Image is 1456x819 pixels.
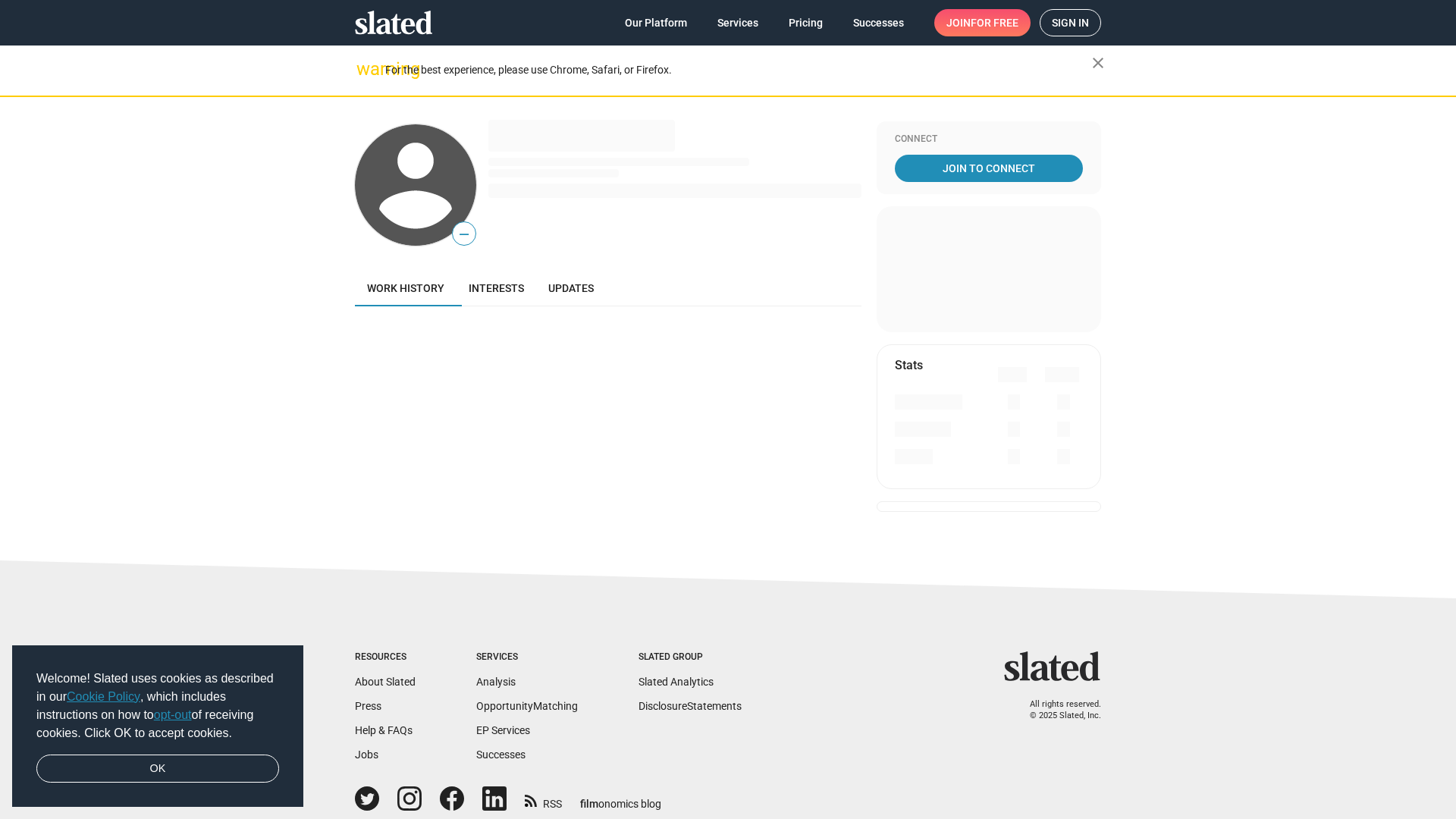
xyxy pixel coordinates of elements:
[355,270,457,306] a: Work history
[476,651,578,664] div: Services
[469,282,524,294] span: Interests
[705,9,770,36] a: Services
[385,60,1092,80] div: For the best experience, please use Chrome, Safari, or Firefox.
[777,9,835,36] a: Pricing
[453,224,475,244] span: —
[36,755,279,783] a: dismiss cookie message
[1014,699,1101,721] p: All rights reserved. © 2025 Slated, Inc.
[639,651,742,664] div: Slated Group
[1052,10,1089,36] span: Sign in
[1040,9,1101,36] a: Sign in
[639,676,714,688] a: Slated Analytics
[789,9,823,36] span: Pricing
[67,690,140,703] a: Cookie Policy
[548,282,594,294] span: Updates
[895,133,1083,146] div: Connect
[154,708,192,721] a: opt-out
[367,282,444,294] span: Work history
[717,9,758,36] span: Services
[536,270,606,306] a: Updates
[639,700,742,712] a: DisclosureStatements
[457,270,536,306] a: Interests
[853,9,904,36] span: Successes
[476,700,578,712] a: OpportunityMatching
[895,357,923,373] mat-card-title: Stats
[355,724,413,736] a: Help & FAQs
[613,9,699,36] a: Our Platform
[36,670,279,742] span: Welcome! Slated uses cookies as described in our , which includes instructions on how to of recei...
[356,60,375,78] mat-icon: warning
[625,9,687,36] span: Our Platform
[476,748,526,761] a: Successes
[580,785,661,811] a: filmonomics blog
[525,788,562,811] a: RSS
[895,155,1083,182] a: Join To Connect
[946,9,1018,36] span: Join
[841,9,916,36] a: Successes
[476,724,530,736] a: EP Services
[476,676,516,688] a: Analysis
[971,9,1018,36] span: for free
[355,748,378,761] a: Jobs
[580,798,598,810] span: film
[355,676,416,688] a: About Slated
[1089,54,1107,72] mat-icon: close
[934,9,1031,36] a: Joinfor free
[355,651,416,664] div: Resources
[898,155,1080,182] span: Join To Connect
[12,645,303,808] div: cookieconsent
[355,700,381,712] a: Press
